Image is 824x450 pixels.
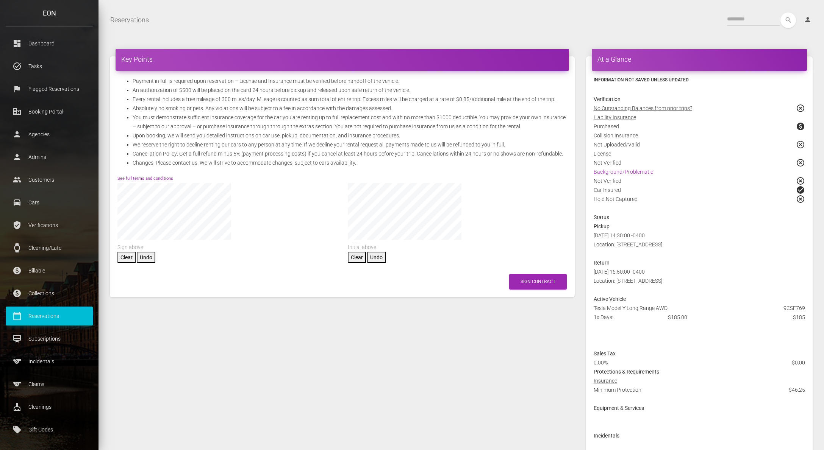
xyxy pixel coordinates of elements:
[11,310,87,322] p: Reservations
[11,288,87,299] p: Collections
[367,252,386,263] button: Undo
[133,140,567,149] li: We reserve the right to decline renting our cars to any person at any time. If we decline your re...
[594,405,644,411] strong: Equipment & Services
[594,151,611,157] u: License
[780,12,796,28] button: search
[792,358,805,367] span: $0.00
[594,214,609,220] strong: Status
[6,125,93,144] a: person Agencies
[588,122,811,131] div: Purchased
[348,243,567,252] div: Initial above
[11,38,87,49] p: Dashboard
[11,174,87,185] p: Customers
[6,216,93,235] a: verified_user Verifications
[133,86,567,95] li: An authorization of $500 will be placed on the card 24 hours before pickup and released upon safe...
[804,16,811,23] i: person
[6,34,93,53] a: dashboard Dashboard
[6,148,93,167] a: person Admins
[6,329,93,348] a: card_membership Subscriptions
[133,131,567,140] li: Upon booking, we will send you detailed instructions on car use, pickup, documentation, and insur...
[121,54,563,64] h4: Key Points
[6,420,93,439] a: local_offer Gift Codes
[662,313,736,322] div: $185.00
[11,197,87,208] p: Cars
[796,104,805,113] span: highlight_off
[796,122,805,131] span: paid
[133,76,567,86] li: Payment in full is required upon reservation – License and Insurance must be verified before hand...
[594,96,621,102] strong: Verification
[588,176,811,185] div: Not Verified
[6,170,93,189] a: people Customers
[594,378,617,384] u: Insurance
[133,158,567,167] li: Changes: Please contact us. We will strive to accommodate changes, subject to cars availability.
[6,375,93,394] a: sports Claims
[594,260,610,266] strong: Return
[594,296,626,302] strong: Active Vehicle
[6,352,93,371] a: sports Incidentals
[796,195,805,204] span: highlight_off
[133,113,567,131] li: You must demonstrate sufficient insurance coverage for the car you are renting up to full replace...
[348,252,366,263] button: Clear
[11,242,87,254] p: Cleaning/Late
[796,185,805,195] span: check_circle
[6,79,93,98] a: flag Flagged Reservations
[796,176,805,185] span: highlight_off
[588,195,811,213] div: Hold Not Captured
[594,232,662,248] span: [DATE] 14:30:00 -0400 Location: [STREET_ADDRESS]
[11,129,87,140] p: Agencies
[133,104,567,113] li: Absolutely no smoking or pets. Any violations will be subject to a fee in accordance with the dam...
[11,378,87,390] p: Claims
[588,313,662,322] div: 1x Days:
[6,261,93,280] a: paid Billable
[117,176,173,181] a: See full terms and conditions
[6,193,93,212] a: drive_eta Cars
[594,169,653,175] a: Background/Problematic
[594,76,805,83] h6: Information not saved unless updated
[594,269,662,284] span: [DATE] 16:50:00 -0400 Location: [STREET_ADDRESS]
[793,313,805,322] span: $185
[137,252,155,263] button: Undo
[11,356,87,367] p: Incidentals
[789,385,805,394] span: $46.25
[6,397,93,416] a: cleaning_services Cleanings
[597,54,801,64] h4: At a Glance
[588,185,811,195] div: Car Insured
[6,57,93,76] a: task_alt Tasks
[588,304,811,313] div: Tesla Model Y Long Range AWD
[11,61,87,72] p: Tasks
[6,102,93,121] a: corporate_fare Booking Portal
[11,424,87,435] p: Gift Codes
[509,274,567,290] button: Sign Contract
[6,238,93,257] a: watch Cleaning/Late
[594,105,692,111] u: No Outstanding Balances from prior trips?
[11,265,87,276] p: Billable
[588,158,811,167] div: Not Verified
[796,140,805,149] span: highlight_off
[133,95,567,104] li: Every rental includes a free mileage of 300 miles/day. Mileage is counted as sum total of entire ...
[588,140,811,149] div: Not Uploaded/Valid
[11,220,87,231] p: Verifications
[588,385,811,403] div: Minimum Protection
[594,132,638,139] u: Collision Insurance
[133,149,567,158] li: Cancellation Policy: Get a full refund minus 5% (payment processing costs) if you cancel at least...
[117,243,336,252] div: Sign above
[783,304,805,313] span: 9CSF769
[798,12,818,28] a: person
[11,401,87,413] p: Cleanings
[6,307,93,325] a: calendar_today Reservations
[110,11,149,30] a: Reservations
[11,151,87,163] p: Admins
[594,369,659,375] strong: Protections & Requirements
[796,158,805,167] span: highlight_off
[594,433,619,439] strong: Incidentals
[11,333,87,344] p: Subscriptions
[594,350,616,357] strong: Sales Tax
[594,223,610,229] strong: Pickup
[11,106,87,117] p: Booking Portal
[594,114,636,120] u: Liability Insurance
[6,284,93,303] a: paid Collections
[11,83,87,95] p: Flagged Reservations
[588,358,736,367] div: 0.00%
[117,252,136,263] button: Clear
